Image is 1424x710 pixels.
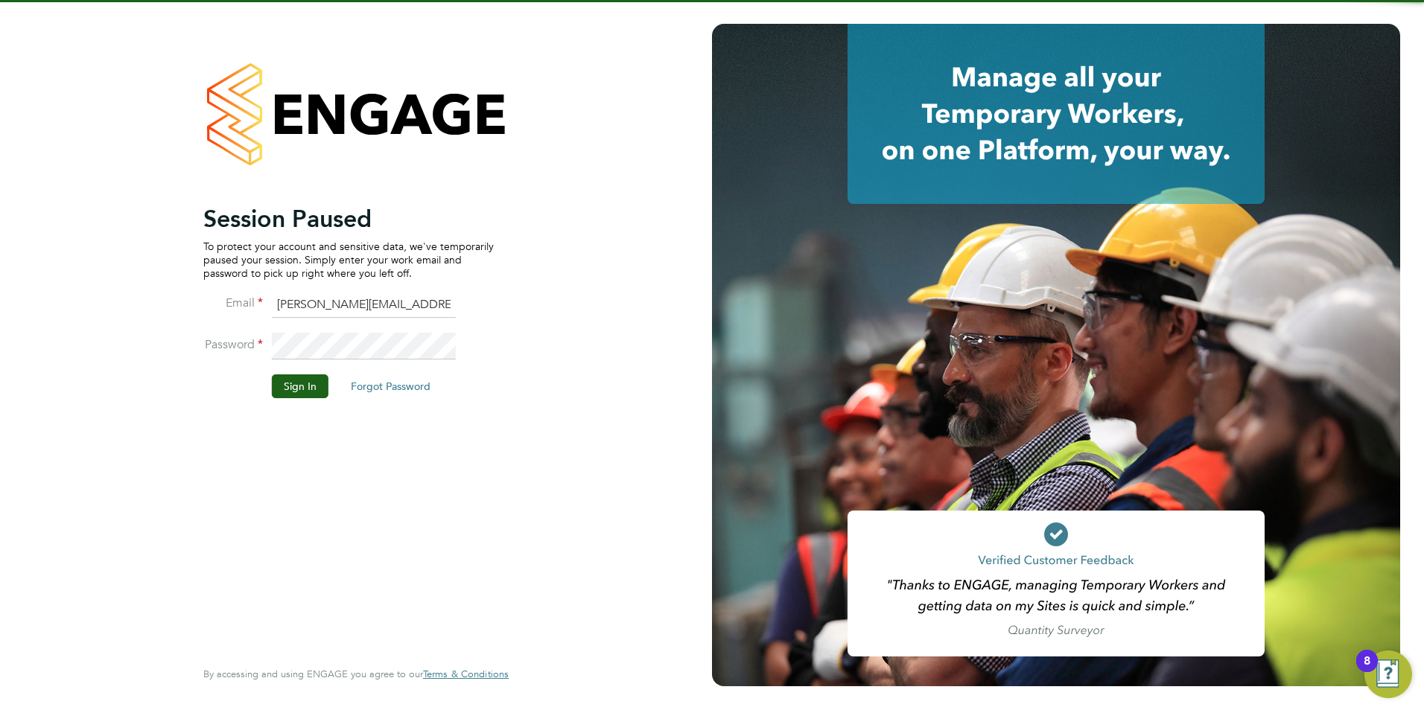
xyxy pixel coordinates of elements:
a: Terms & Conditions [423,668,509,680]
input: Enter your work email... [272,292,456,319]
div: 8 [1364,661,1370,680]
button: Open Resource Center, 8 new notifications [1364,650,1412,698]
label: Email [203,295,263,311]
span: By accessing and using ENGAGE you agree to our [203,668,509,680]
p: To protect your account and sensitive data, we've temporarily paused your session. Simply enter y... [203,240,494,281]
button: Sign In [272,374,328,398]
h2: Session Paused [203,204,494,234]
span: Terms & Conditions [423,668,509,680]
label: Password [203,337,263,353]
button: Forgot Password [339,374,442,398]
